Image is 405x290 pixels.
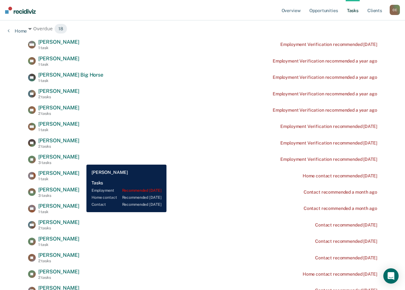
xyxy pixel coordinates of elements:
div: Employment Verification recommended [DATE] [280,42,377,47]
div: 2 tasks [38,226,79,230]
img: Recidiviz [5,7,36,14]
span: [PERSON_NAME] [38,203,79,209]
span: [PERSON_NAME] [38,187,79,193]
span: [PERSON_NAME] Big Horse [38,72,103,78]
div: 3 tasks [38,193,79,198]
div: Employment Verification recommended a year ago [273,75,377,80]
div: 1 task [38,78,103,83]
button: CC [390,5,400,15]
div: 1 task [38,177,79,181]
div: 1 task [38,62,79,67]
div: 2 tasks [38,111,79,116]
span: [PERSON_NAME] [38,252,79,258]
div: Employment Verification recommended a year ago [273,108,377,113]
span: [PERSON_NAME] [38,219,79,225]
div: 2 tasks [38,275,79,280]
div: Contact recommended a month ago [304,190,377,195]
div: Employment Verification recommended a year ago [273,58,377,64]
span: [PERSON_NAME] [38,154,79,160]
div: Employment Verification recommended [DATE] [280,124,377,129]
span: 18 [54,24,67,34]
div: Contact recommended [DATE] [315,222,377,228]
div: Overdue 18 [28,24,377,34]
span: [PERSON_NAME] [38,88,79,94]
div: 1 task [38,242,79,247]
span: [PERSON_NAME] [38,39,79,45]
div: 2 tasks [38,95,79,99]
div: 1 task [38,210,79,214]
div: Home contact recommended [DATE] [303,173,377,179]
div: 1 task [38,128,79,132]
span: [PERSON_NAME] [38,269,79,275]
div: Contact recommended [DATE] [315,255,377,261]
div: 1 task [38,46,79,50]
div: 2 tasks [38,259,79,263]
div: 3 tasks [38,160,79,165]
span: [PERSON_NAME] [38,121,79,127]
span: [PERSON_NAME] [38,170,79,176]
div: 2 tasks [38,144,79,149]
span: [PERSON_NAME] [38,105,79,111]
div: Open Intercom Messenger [383,268,399,284]
span: [PERSON_NAME] [38,56,79,62]
div: Contact recommended a month ago [304,206,377,211]
div: Employment Verification recommended [DATE] [280,157,377,162]
span: [PERSON_NAME] [38,236,79,242]
div: C C [390,5,400,15]
div: Employment Verification recommended a year ago [273,91,377,97]
a: Home [8,28,27,34]
span: [PERSON_NAME] [38,138,79,144]
div: Contact recommended [DATE] [315,239,377,244]
div: Employment Verification recommended [DATE] [280,140,377,146]
div: Home contact recommended [DATE] [303,271,377,277]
